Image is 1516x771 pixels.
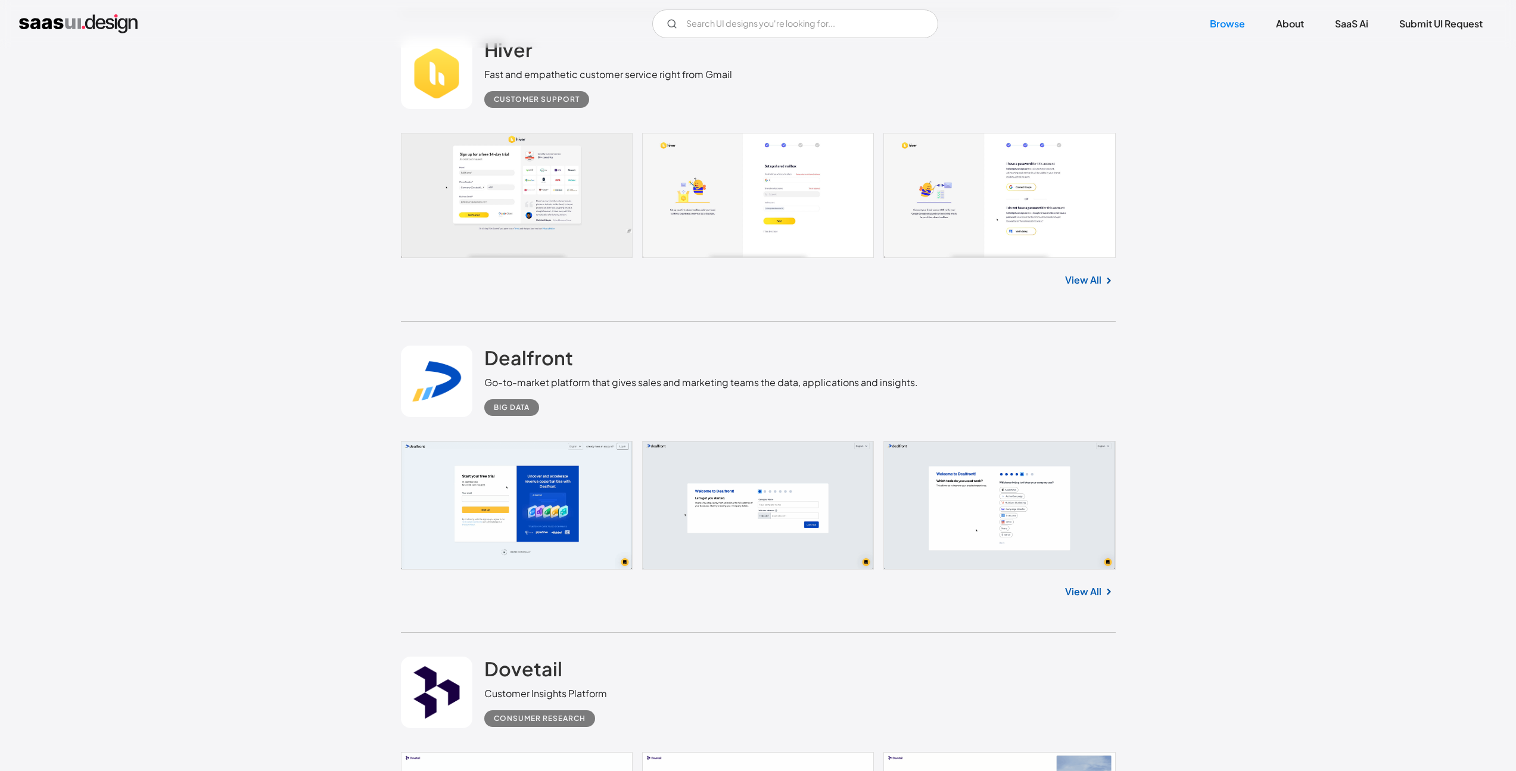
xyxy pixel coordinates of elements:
[484,657,562,680] h2: Dovetail
[484,375,918,390] div: Go-to-market platform that gives sales and marketing teams the data, applications and insights.
[484,38,533,67] a: Hiver
[494,400,530,415] div: Big Data
[19,14,138,33] a: home
[494,711,586,726] div: Consumer Research
[484,686,607,701] div: Customer Insights Platform
[652,10,938,38] input: Search UI designs you're looking for...
[1196,11,1259,37] a: Browse
[1385,11,1497,37] a: Submit UI Request
[484,67,732,82] div: Fast and empathetic customer service right from Gmail
[484,657,562,686] a: Dovetail
[484,346,573,375] a: Dealfront
[1321,11,1383,37] a: SaaS Ai
[652,10,938,38] form: Email Form
[1065,585,1101,599] a: View All
[1065,273,1101,287] a: View All
[494,92,580,107] div: Customer Support
[484,346,573,369] h2: Dealfront
[484,38,533,61] h2: Hiver
[1262,11,1318,37] a: About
